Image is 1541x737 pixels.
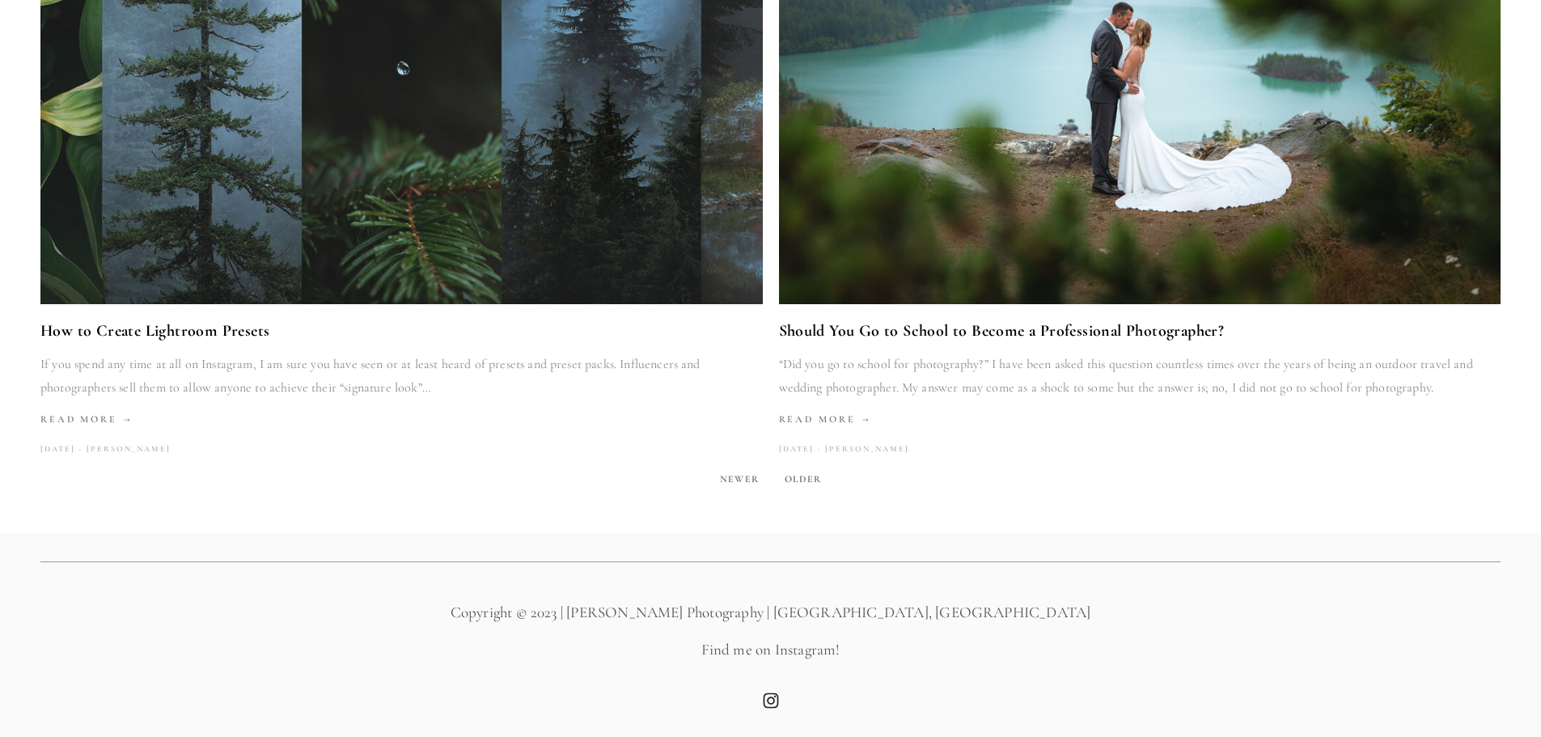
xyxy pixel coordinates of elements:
span: Read More [40,413,133,425]
a: Instagram [763,693,779,709]
p: If you spend any time at all on Instagram, I am sure you have seen or at least heard of presets a... [40,353,763,400]
a: Read More [40,408,763,431]
a: How to Create Lightroom Presets [40,317,763,345]
span: Read More [779,413,871,425]
time: [DATE] [40,438,75,460]
p: Find me on Instagram! [40,639,1501,661]
p: “Did you go to school for photography?” I have been asked this question countless times over the ... [779,353,1501,400]
time: [DATE] [779,438,814,460]
a: Read More [779,408,1501,431]
a: Should You Go to School to Become a Professional Photographer? [779,317,1501,345]
a: [PERSON_NAME] [814,438,909,460]
span: Older [778,468,828,490]
span: Newer [713,468,765,490]
p: Copyright © 2023 | [PERSON_NAME] Photography | [GEOGRAPHIC_DATA], [GEOGRAPHIC_DATA] [40,602,1501,624]
a: Newer [707,460,772,497]
a: Older [772,460,834,497]
a: [PERSON_NAME] [75,438,171,460]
